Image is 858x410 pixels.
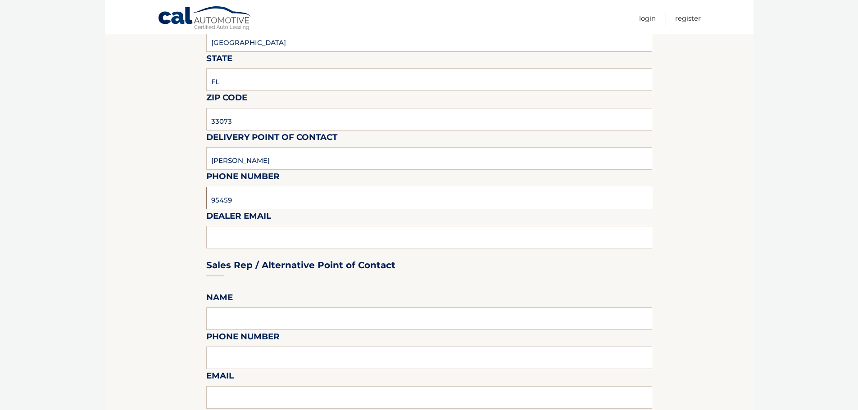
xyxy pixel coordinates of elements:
label: Phone Number [206,330,280,347]
label: Delivery Point of Contact [206,131,337,147]
label: Name [206,291,233,307]
a: Login [639,11,656,26]
label: State [206,52,232,68]
h3: Sales Rep / Alternative Point of Contact [206,260,395,271]
a: Cal Automotive [158,6,252,32]
a: Register [675,11,701,26]
label: Email [206,369,234,386]
label: Zip Code [206,91,247,108]
label: Dealer Email [206,209,271,226]
label: Phone Number [206,170,280,186]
